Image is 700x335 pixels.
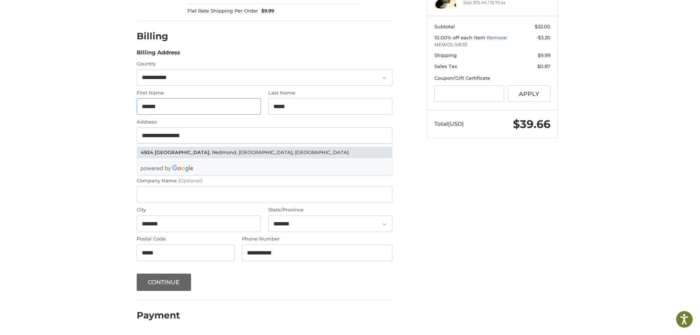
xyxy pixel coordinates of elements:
[434,85,505,102] input: Gift Certificate or Coupon Code
[155,149,209,156] strong: [GEOGRAPHIC_DATA]
[268,206,392,214] label: State/Province
[137,49,180,60] legend: Billing Address
[537,63,550,69] span: $0.87
[434,120,464,127] span: Total (USD)
[137,31,180,42] h2: Billing
[178,178,202,183] small: (Optional)
[513,117,550,131] span: $39.66
[434,52,457,58] span: Shipping
[137,206,261,214] label: City
[268,89,392,97] label: Last Name
[137,274,191,291] button: Continue
[508,85,550,102] button: Apply
[434,63,457,69] span: Sales Tax
[137,147,392,159] li: , Redmond, [GEOGRAPHIC_DATA], [GEOGRAPHIC_DATA]
[487,35,507,40] a: Remove
[137,177,392,185] label: Company Name
[85,10,93,18] button: Open LiveChat chat widget
[434,24,455,29] span: Subtotal
[242,235,392,243] label: Phone Number
[141,149,153,156] strong: 4924
[137,60,392,68] label: Country
[434,41,550,49] span: NEWOLIVE10
[538,52,550,58] span: $9.99
[137,118,392,126] label: Address
[434,75,550,82] div: Coupon/Gift Certificate
[10,11,83,17] p: We're away right now. Please check back later!
[434,35,487,40] span: 10.00% off each item
[137,89,261,97] label: First Name
[258,7,274,15] span: $9.99
[137,235,235,243] label: Postal Code
[187,7,258,15] span: Flat Rate Shipping Per Order
[535,24,550,29] span: $32.00
[536,35,550,40] span: -$3.20
[137,310,180,321] h2: Payment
